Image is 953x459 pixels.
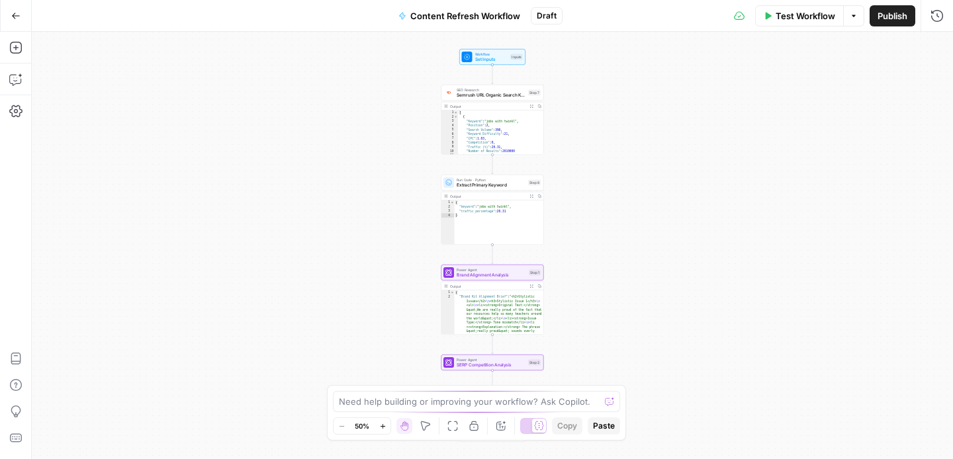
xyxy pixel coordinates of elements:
[441,85,544,155] div: SEO ResearchSemrush URL Organic Search KeywordsStep 7Output[ { "Keyword":"jobs with twinkl", "Pos...
[441,209,455,214] div: 3
[451,200,455,205] span: Toggle code folding, rows 1 through 4
[441,119,458,124] div: 3
[776,9,835,22] span: Test Workflow
[451,290,455,295] span: Toggle code folding, rows 1 through 3
[529,270,541,276] div: Step 1
[355,421,369,431] span: 50%
[441,149,458,154] div: 10
[528,90,541,96] div: Step 7
[441,153,458,158] div: 11
[441,136,458,141] div: 7
[870,5,915,26] button: Publish
[441,265,544,335] div: Power AgentBrand Alignment AnalysisStep 1Output{ "Brand Kit Alignment Brief":"<h2>Stylistic Issue...
[457,182,525,188] span: Extract Primary Keyword
[457,357,525,362] span: Power Agent
[441,290,455,295] div: 1
[457,362,525,368] span: SERP Competition Analysis
[537,10,557,22] span: Draft
[410,9,520,22] span: Content Refresh Workflow
[441,115,458,120] div: 2
[441,141,458,146] div: 8
[457,272,526,278] span: Brand Alignment Analysis
[441,132,458,137] div: 6
[450,194,525,199] div: Output
[441,175,544,245] div: Run Code · PythonExtract Primary KeywordStep 8Output{ "keyword":"jobs with twinkl", "traffic_perc...
[557,420,577,432] span: Copy
[441,124,458,128] div: 4
[492,155,494,174] g: Edge from step_7 to step_8
[475,56,508,63] span: Set Inputs
[454,115,458,120] span: Toggle code folding, rows 2 through 11
[492,245,494,264] g: Edge from step_8 to step_1
[588,417,620,435] button: Paste
[441,355,544,370] div: Power AgentSERP Competition AnalysisStep 2
[457,177,525,183] span: Run Code · Python
[457,92,525,99] span: Semrush URL Organic Search Keywords
[441,200,455,205] div: 1
[441,214,455,218] div: 4
[492,370,494,390] g: Edge from step_2 to step_3
[454,110,458,115] span: Toggle code folding, rows 1 through 132
[528,180,541,186] div: Step 8
[475,52,508,57] span: Workflow
[755,5,844,26] button: Test Workflow
[510,54,523,60] div: Inputs
[457,87,525,93] span: SEO Research
[450,284,525,289] div: Output
[593,420,615,432] span: Paste
[450,104,525,109] div: Output
[552,417,582,435] button: Copy
[441,49,544,65] div: WorkflowSet InputsInputs
[445,90,452,96] img: ey5lt04xp3nqzrimtu8q5fsyor3u
[441,145,458,149] div: 9
[878,9,907,22] span: Publish
[492,65,494,84] g: Edge from start to step_7
[492,335,494,354] g: Edge from step_1 to step_2
[441,128,458,132] div: 5
[390,5,528,26] button: Content Refresh Workflow
[441,110,458,115] div: 1
[528,360,541,366] div: Step 2
[457,267,526,272] span: Power Agent
[441,205,455,210] div: 2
